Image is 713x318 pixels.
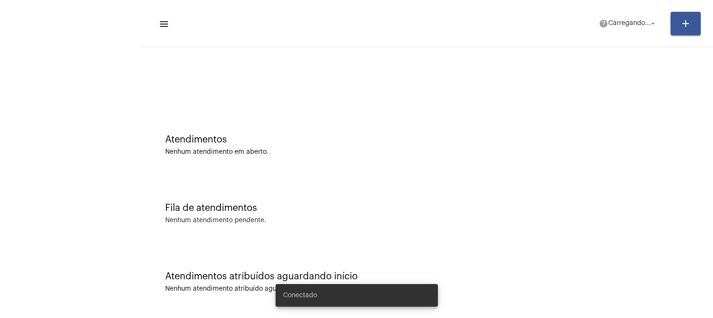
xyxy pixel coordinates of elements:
[165,134,689,145] div: Atendimentos
[165,149,689,156] div: Nenhum atendimento em aberto.
[649,19,657,28] mat-icon: arrow_drop_down
[165,285,689,293] div: Nenhum atendimento atribuído aguardando.
[599,19,608,28] mat-icon: help
[165,217,266,224] div: Nenhum atendimento pendente.
[159,18,168,30] mat-icon: sidenav icon
[680,18,691,29] mat-icon: add
[608,20,651,27] span: Carregando...
[165,203,689,213] div: Fila de atendimentos
[593,14,663,33] button: Carregando...
[283,291,317,300] span: Conectado
[165,271,689,282] div: Atendimentos atribuídos aguardando início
